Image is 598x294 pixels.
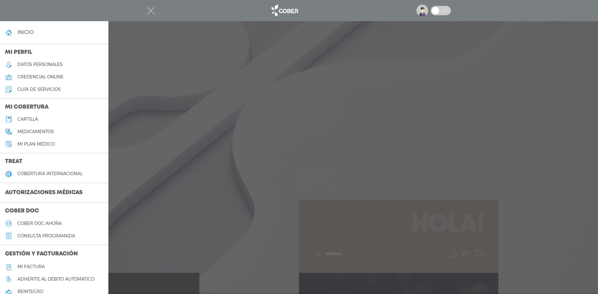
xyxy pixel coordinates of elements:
[17,29,34,35] h4: inicio
[268,3,301,18] img: logo_cober_home-white.png
[17,233,75,239] h5: consulta programada
[17,221,62,226] h5: Cober doc ahora
[17,264,45,269] h5: Mi factura
[17,171,83,176] h5: cobertura internacional
[416,5,428,16] img: profile-placeholder.svg
[147,7,155,15] img: Cober_menu-close-white.svg
[17,87,61,92] h5: guía de servicios
[17,117,38,122] h5: cartilla
[17,74,64,80] h5: credencial online
[17,62,63,67] h5: datos personales
[17,277,94,282] h5: Adherite al débito automático
[17,129,54,134] h5: medicamentos
[17,142,55,147] h5: Mi plan médico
